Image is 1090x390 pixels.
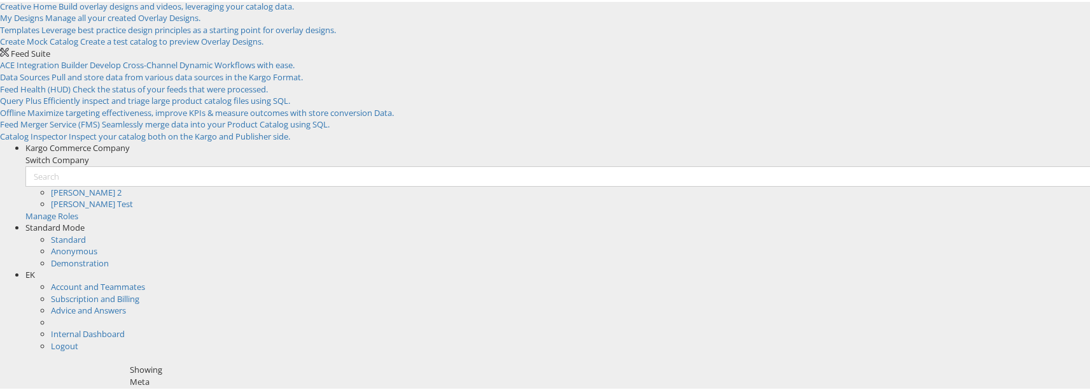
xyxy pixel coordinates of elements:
[11,46,50,57] span: Feed Suite
[90,57,295,69] span: Develop Cross-Channel Dynamic Workflows with ease.
[25,140,130,152] span: Kargo Commerce Company
[51,326,125,338] a: Internal Dashboard
[73,82,268,93] span: Check the status of your feeds that were processed.
[51,303,126,314] a: Advice and Answers
[80,34,263,45] span: Create a test catalog to preview Overlay Designs.
[51,196,133,208] a: [PERSON_NAME] Test
[51,291,139,303] a: Subscription and Billing
[45,10,200,22] span: Manage all your created Overlay Designs.
[25,220,85,231] span: Standard Mode
[51,243,97,255] a: Anonymous
[25,267,35,278] span: EK
[52,69,303,81] span: Pull and store data from various data sources in the Kargo Format.
[102,117,330,128] span: Seamlessly merge data into your Product Catalog using SQL.
[51,279,145,291] a: Account and Teammates
[27,105,394,117] span: Maximize targeting effectiveness, improve KPIs & measure outcomes with store conversion Data.
[51,338,78,350] a: Logout
[51,232,86,243] a: Standard
[51,256,109,267] a: Demonstration
[69,129,290,140] span: Inspect your catalog both on the Kargo and Publisher side.
[41,22,336,34] span: Leverage best practice design principles as a starting point for overlay designs.
[51,185,122,196] a: [PERSON_NAME] 2
[25,208,78,220] a: Manage Roles
[43,93,290,105] span: Efficiently inspect and triage large product catalog files using SQL.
